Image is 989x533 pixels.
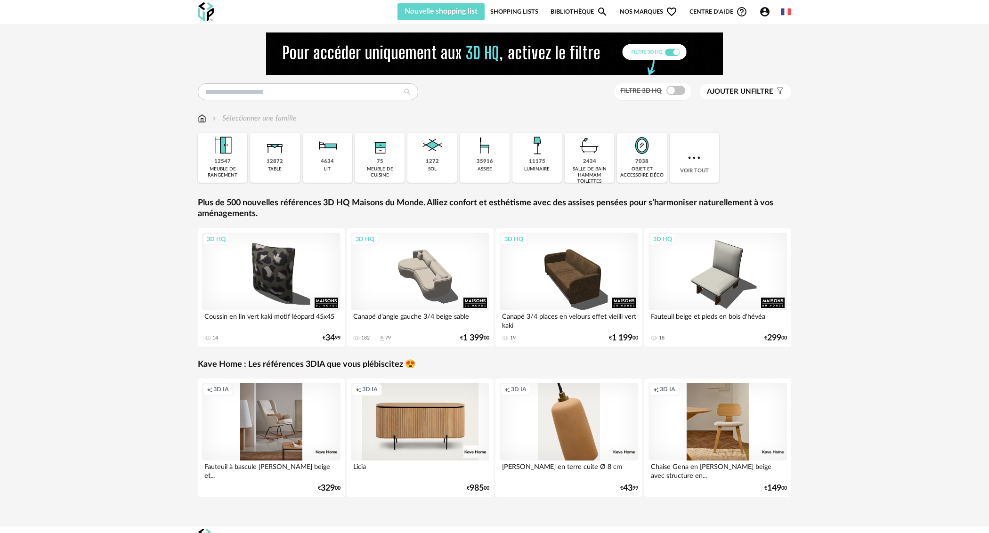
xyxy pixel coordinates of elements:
[524,166,550,172] div: luminaire
[202,460,340,479] div: Fauteuil à bascule [PERSON_NAME] beige et...
[214,158,231,165] div: 12547
[759,6,775,17] span: Account Circle icon
[347,379,494,497] a: Creation icon 3D IA Licia €98500
[361,335,370,341] div: 182
[500,460,638,479] div: [PERSON_NAME] en terre cuite Ø 8 cm
[649,310,787,329] div: Fauteuil beige et pieds en bois d'hévéa
[623,485,632,492] span: 43
[212,335,218,341] div: 14
[707,88,751,95] span: Ajouter un
[202,310,340,329] div: Coussin en lin vert kaki motif léopard 45x45
[321,158,334,165] div: 4634
[405,8,478,15] span: Nouvelle shopping list
[198,113,206,124] img: svg+xml;base64,PHN2ZyB3aWR0aD0iMTYiIGhlaWdodD0iMTciIHZpZXdCb3g9IjAgMCAxNiAxNyIgZmlsbD0ibm9uZSIgeG...
[495,228,642,347] a: 3D HQ Canapé 3/4 places en velours effet vieilli vert kaki 19 €1 19900
[764,485,787,492] div: € 00
[198,379,345,497] a: Creation icon 3D IA Fauteuil à bascule [PERSON_NAME] beige et... €32900
[490,3,538,20] a: Shopping Lists
[210,133,235,158] img: Meuble%20de%20rangement.png
[426,158,439,165] div: 1272
[315,133,340,158] img: Literie.png
[767,335,781,341] span: 299
[644,379,791,497] a: Creation icon 3D IA Chaise Gena en [PERSON_NAME] beige avec structure en... €14900
[367,133,393,158] img: Rangement.png
[551,3,608,20] a: BibliothèqueMagnify icon
[500,233,527,245] div: 3D HQ
[510,335,516,341] div: 19
[707,87,773,97] span: filtre
[700,84,791,99] button: Ajouter unfiltre Filter icon
[504,386,510,393] span: Creation icon
[351,310,489,329] div: Canapé d'angle gauche 3/4 beige sable
[323,335,340,341] div: € 99
[524,133,550,158] img: Luminaire.png
[653,386,659,393] span: Creation icon
[356,386,361,393] span: Creation icon
[597,6,608,17] span: Magnify icon
[470,485,484,492] span: 985
[467,485,489,492] div: € 00
[767,485,781,492] span: 149
[351,233,379,245] div: 3D HQ
[666,6,677,17] span: Heart Outline icon
[385,335,391,341] div: 79
[620,166,664,178] div: objet et accessoire déco
[211,113,297,124] div: Sélectionner une famille
[686,149,703,166] img: more.7b13dc1.svg
[268,166,282,172] div: table
[266,32,723,75] img: NEW%20NEW%20HQ%20NEW_V1.gif
[644,228,791,347] a: 3D HQ Fauteuil beige et pieds en bois d'hévéa 18 €29900
[201,166,244,178] div: meuble de rangement
[660,386,675,393] span: 3D IA
[649,233,676,245] div: 3D HQ
[583,158,596,165] div: 2434
[781,7,791,17] img: fr
[198,198,791,220] a: Plus de 500 nouvelles références 3D HQ Maisons du Monde. Alliez confort et esthétisme avec des as...
[358,166,402,178] div: meuble de cuisine
[262,133,288,158] img: Table.png
[577,133,602,158] img: Salle%20de%20bain.png
[211,113,218,124] img: svg+xml;base64,PHN2ZyB3aWR0aD0iMTYiIGhlaWdodD0iMTYiIHZpZXdCb3g9IjAgMCAxNiAxNiIgZmlsbD0ibm9uZSIgeG...
[612,335,632,341] span: 1 199
[629,133,655,158] img: Miroir.png
[325,335,335,341] span: 34
[567,166,611,185] div: salle de bain hammam toilettes
[511,386,527,393] span: 3D IA
[635,158,649,165] div: 7038
[267,158,283,165] div: 12872
[529,158,545,165] div: 11175
[759,6,770,17] span: Account Circle icon
[477,158,493,165] div: 35916
[495,379,642,497] a: Creation icon 3D IA [PERSON_NAME] en terre cuite Ø 8 cm €4399
[198,228,345,347] a: 3D HQ Coussin en lin vert kaki motif léopard 45x45 14 €3499
[478,166,492,172] div: assise
[773,87,784,97] span: Filter icon
[689,6,747,17] span: Centre d'aideHelp Circle Outline icon
[420,133,445,158] img: Sol.png
[378,335,385,342] span: Download icon
[472,133,497,158] img: Assise.png
[203,233,230,245] div: 3D HQ
[428,166,437,172] div: sol
[377,158,383,165] div: 75
[620,485,638,492] div: € 99
[609,335,638,341] div: € 00
[213,386,229,393] span: 3D IA
[347,228,494,347] a: 3D HQ Canapé d'angle gauche 3/4 beige sable 182 Download icon 79 €1 39900
[198,2,214,22] img: OXP
[500,310,638,329] div: Canapé 3/4 places en velours effet vieilli vert kaki
[362,386,378,393] span: 3D IA
[764,335,787,341] div: € 00
[324,166,331,172] div: lit
[463,335,484,341] span: 1 399
[620,3,677,20] span: Nos marques
[659,335,665,341] div: 18
[321,485,335,492] span: 329
[649,460,787,479] div: Chaise Gena en [PERSON_NAME] beige avec structure en...
[318,485,340,492] div: € 00
[198,359,415,370] a: Kave Home : Les références 3DIA que vous plébiscitez 😍
[207,386,212,393] span: Creation icon
[351,460,489,479] div: Licia
[620,88,662,94] span: Filtre 3D HQ
[460,335,489,341] div: € 00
